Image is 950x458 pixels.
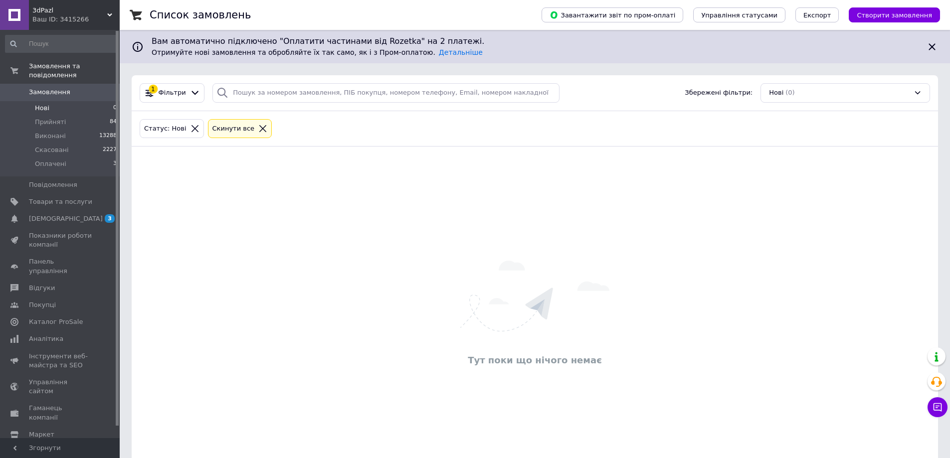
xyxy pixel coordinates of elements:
button: Експорт [795,7,839,22]
span: Маркет [29,430,54,439]
span: Завантажити звіт по пром-оплаті [550,10,675,19]
span: Інструменти веб-майстра та SEO [29,352,92,370]
button: Чат з покупцем [928,397,948,417]
span: Виконані [35,132,66,141]
span: Повідомлення [29,180,77,189]
span: Скасовані [35,146,69,154]
div: Статус: Нові [142,124,189,134]
a: Створити замовлення [839,11,940,18]
span: 3dPazl [32,6,107,15]
span: Оплачені [35,159,66,168]
span: 3 [105,214,115,223]
span: Показники роботи компанії [29,231,92,249]
div: 1 [149,85,158,94]
span: Нові [769,88,783,98]
span: Отримуйте нові замовлення та обробляйте їх так само, як і з Пром-оплатою. [152,48,483,56]
div: Ваш ID: 3415266 [32,15,120,24]
span: 2227 [103,146,117,154]
span: Товари та послуги [29,197,92,206]
span: Аналітика [29,334,63,343]
span: Гаманець компанії [29,404,92,422]
span: (0) [785,89,794,96]
span: Покупці [29,301,56,309]
span: Панель управління [29,257,92,275]
h1: Список замовлень [150,9,251,21]
span: Управління статусами [701,11,777,19]
span: Фільтри [159,88,186,98]
span: Замовлення та повідомлення [29,62,120,80]
span: 3 [113,159,117,168]
button: Створити замовлення [849,7,940,22]
button: Управління статусами [693,7,785,22]
span: 0 [113,104,117,113]
span: 13288 [99,132,117,141]
span: Замовлення [29,88,70,97]
input: Пошук [5,35,118,53]
span: Вам автоматично підключено "Оплатити частинами від Rozetka" на 2 платежі. [152,36,918,47]
a: Детальніше [439,48,483,56]
div: Тут поки що нічого немає [137,354,933,366]
span: Відгуки [29,284,55,293]
span: Експорт [803,11,831,19]
span: Нові [35,104,49,113]
span: Прийняті [35,118,66,127]
span: Каталог ProSale [29,317,83,326]
span: [DEMOGRAPHIC_DATA] [29,214,103,223]
button: Завантажити звіт по пром-оплаті [542,7,683,22]
input: Пошук за номером замовлення, ПІБ покупця, номером телефону, Email, номером накладної [212,83,560,103]
span: Збережені фільтри: [685,88,753,98]
div: Cкинути все [210,124,257,134]
span: 84 [110,118,117,127]
span: Управління сайтом [29,378,92,396]
span: Створити замовлення [857,11,932,19]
